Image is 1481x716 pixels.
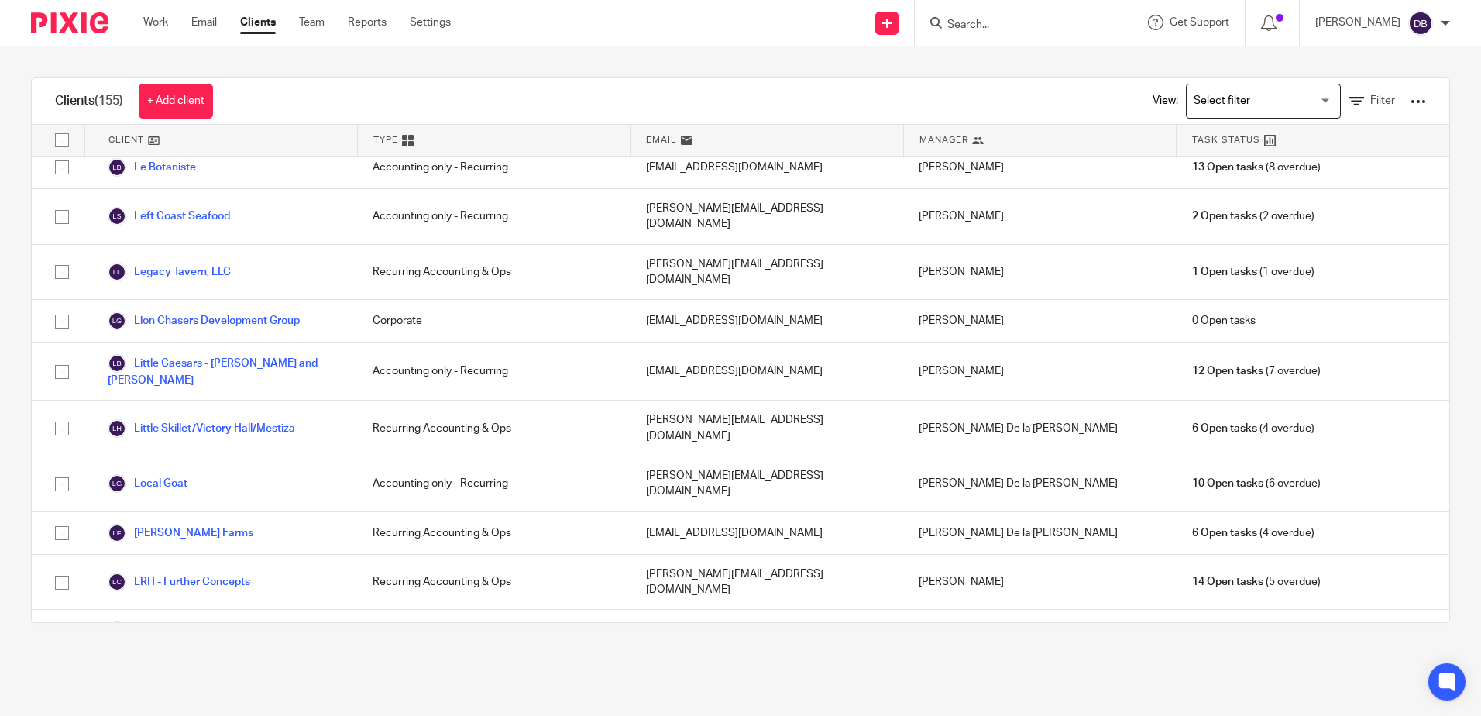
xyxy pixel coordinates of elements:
div: [PERSON_NAME][EMAIL_ADDRESS][DOMAIN_NAME] [631,456,903,511]
span: (4 overdue) [1192,525,1314,541]
img: svg%3E [108,419,126,438]
img: svg%3E [108,621,126,640]
div: [PERSON_NAME] [903,189,1176,244]
a: [PERSON_NAME] Kitchen [108,621,260,640]
a: Lion Chasers Development Group [108,312,300,330]
span: (4 overdue) [1192,421,1314,436]
a: Local Goat [108,474,187,493]
span: 2 Open tasks [1192,208,1257,224]
span: (7 overdue) [1192,363,1321,379]
div: [PERSON_NAME] De la [PERSON_NAME] [903,512,1176,554]
div: [PERSON_NAME][EMAIL_ADDRESS][DOMAIN_NAME] [631,245,903,300]
div: Accounting only - Recurring [357,146,630,188]
div: [EMAIL_ADDRESS][DOMAIN_NAME] [631,300,903,342]
a: Left Coast Seafood [108,207,230,225]
span: (2 overdue) [1192,208,1314,224]
div: [PERSON_NAME][EMAIL_ADDRESS][DOMAIN_NAME] [631,189,903,244]
div: [PERSON_NAME] [903,555,1176,610]
div: Recurring Accounting & Ops [357,401,630,456]
a: Settings [410,15,451,30]
span: (1 overdue) [1192,264,1314,280]
span: 6 Open tasks [1192,525,1257,541]
span: (8 overdue) [1192,160,1321,175]
a: Little Caesars - [PERSON_NAME] and [PERSON_NAME] [108,354,342,388]
span: 0 Open tasks [1192,313,1256,329]
span: 13 Open tasks [1192,160,1263,175]
a: Little Skillet/Victory Hall/Mestiza [108,419,295,438]
div: [PERSON_NAME] De la [PERSON_NAME] [903,456,1176,511]
a: Clients [240,15,276,30]
a: [PERSON_NAME] Farms [108,524,253,542]
div: Accounting only - Recurring [357,456,630,511]
div: View: [1129,78,1426,124]
a: Reports [348,15,387,30]
input: Search [946,19,1085,33]
h1: Clients [55,93,123,109]
a: Email [191,15,217,30]
div: [EMAIL_ADDRESS][DOMAIN_NAME] [631,512,903,554]
input: Select all [47,126,77,155]
div: Accounting only - Recurring [357,189,630,244]
a: LRH - Further Concepts [108,573,250,591]
img: svg%3E [108,158,126,177]
div: Accounting only - Recurring [357,343,630,400]
span: Client [108,133,144,146]
div: [PERSON_NAME][EMAIL_ADDRESS][DOMAIN_NAME] [631,401,903,456]
span: Filter [1370,95,1395,106]
p: [PERSON_NAME] [1315,15,1400,30]
div: [PERSON_NAME] [903,146,1176,188]
div: Recurring Accounting & Ops [357,245,630,300]
img: svg%3E [108,474,126,493]
span: (6 overdue) [1192,476,1321,491]
img: svg%3E [108,573,126,591]
div: [PERSON_NAME] [903,610,1176,652]
img: svg%3E [108,524,126,542]
div: Search for option [1186,84,1341,119]
a: Le Botaniste [108,158,196,177]
div: [PERSON_NAME][EMAIL_ADDRESS][DOMAIN_NAME] [631,555,903,610]
img: svg%3E [1408,11,1433,36]
img: svg%3E [108,263,126,281]
input: Search for option [1188,88,1332,115]
span: Manager [919,133,968,146]
div: [PERSON_NAME] [903,300,1176,342]
div: Recurring Accounting & Ops [357,512,630,554]
span: (5 overdue) [1192,574,1321,590]
span: Get Support [1170,17,1229,28]
div: [PERSON_NAME] [903,343,1176,400]
span: 6 Open tasks [1192,421,1257,436]
div: Recurring Accounting & Ops [357,555,630,610]
div: Accounting only - Recurring [357,610,630,652]
span: Type [373,133,398,146]
span: Email [646,133,677,146]
span: (155) [94,95,123,107]
img: svg%3E [108,354,126,373]
span: 14 Open tasks [1192,574,1263,590]
span: 1 Open tasks [1192,264,1257,280]
a: Work [143,15,168,30]
div: Corporate [357,300,630,342]
a: Legacy Tavern, LLC [108,263,231,281]
img: Pixie [31,12,108,33]
div: [PERSON_NAME] De la [PERSON_NAME] [903,401,1176,456]
img: svg%3E [108,207,126,225]
div: [PERSON_NAME] [903,245,1176,300]
a: + Add client [139,84,213,119]
div: [EMAIL_ADDRESS][DOMAIN_NAME] [631,343,903,400]
span: 10 Open tasks [1192,476,1263,491]
span: Task Status [1192,133,1260,146]
a: Team [299,15,325,30]
div: [EMAIL_ADDRESS][DOMAIN_NAME] [631,146,903,188]
img: svg%3E [108,312,126,330]
div: [EMAIL_ADDRESS][DOMAIN_NAME] [631,610,903,652]
span: 12 Open tasks [1192,363,1263,379]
